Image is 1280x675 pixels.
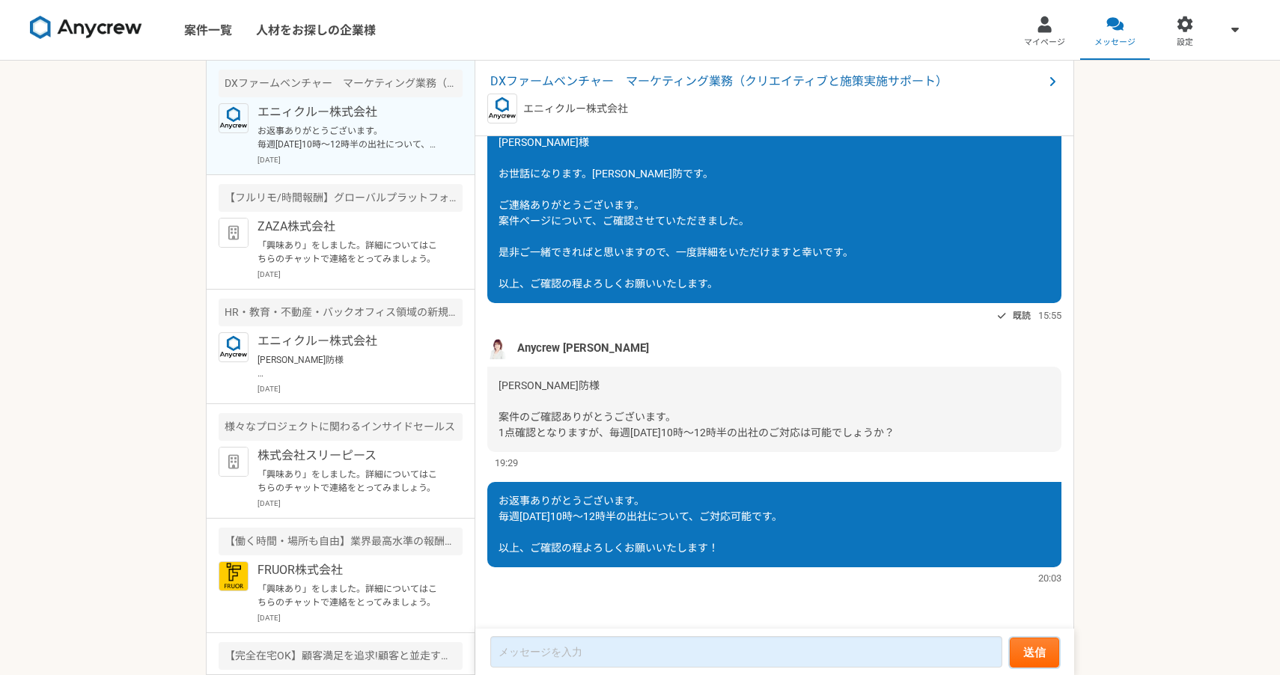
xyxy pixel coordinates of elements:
[257,383,463,394] p: [DATE]
[257,498,463,509] p: [DATE]
[219,413,463,441] div: 様々なプロジェクトに関わるインサイドセールス
[523,101,628,117] p: エニィクルー株式会社
[257,353,442,380] p: [PERSON_NAME]防様 Anycrewの[PERSON_NAME]と申します。 案件にご興味をお持ちいただきありがとうございます。 ご応募にあたり、下記の質問へご回答をお願いいたします。...
[219,299,463,326] div: HR・教育・不動産・バックオフィス領域の新規事業 0→1で事業を立ち上げたい方
[257,447,442,465] p: 株式会社スリーピース
[219,103,249,133] img: logo_text_blue_01.png
[495,456,518,470] span: 19:29
[257,561,442,579] p: FRUOR株式会社
[1013,307,1031,325] span: 既読
[499,495,782,554] span: お返事ありがとうございます。 毎週[DATE]10時～12時半の出社について、ご対応可能です。 以上、ご確認の程よろしくお願いいたします！
[257,103,442,121] p: エニィクルー株式会社
[257,154,463,165] p: [DATE]
[517,340,649,356] span: Anycrew [PERSON_NAME]
[490,73,1043,91] span: DXファームベンチャー マーケティング業務（クリエイティブと施策実施サポート）
[257,218,442,236] p: ZAZA株式会社
[257,332,442,350] p: エニィクルー株式会社
[1038,571,1061,585] span: 20:03
[219,70,463,97] div: DXファームベンチャー マーケティング業務（クリエイティブと施策実施サポート）
[257,239,442,266] p: 「興味あり」をしました。詳細についてはこちらのチャットで連絡をとってみましょう。
[257,612,463,623] p: [DATE]
[487,337,510,359] img: %E5%90%8D%E7%A7%B0%E6%9C%AA%E8%A8%AD%E5%AE%9A%E3%81%AE%E3%83%87%E3%82%B6%E3%82%A4%E3%83%B3__3_.png
[219,332,249,362] img: logo_text_blue_01.png
[257,124,442,151] p: お返事ありがとうございます。 毎週[DATE]10時～12時半の出社について、ご対応可能です。 以上、ご確認の程よろしくお願いいたします！
[1177,37,1193,49] span: 設定
[487,94,517,123] img: logo_text_blue_01.png
[219,218,249,248] img: default_org_logo-42cde973f59100197ec2c8e796e4974ac8490bb5b08a0eb061ff975e4574aa76.png
[1024,37,1065,49] span: マイページ
[219,561,249,591] img: FRUOR%E3%83%AD%E3%82%B3%E3%82%99.png
[499,379,895,439] span: [PERSON_NAME]防様 案件のご確認ありがとうございます。 1点確認となりますが、毎週[DATE]10時～12時半の出社のご対応は可能でしょうか？
[257,269,463,280] p: [DATE]
[1038,308,1061,323] span: 15:55
[499,136,853,290] span: [PERSON_NAME]様 お世話になります。[PERSON_NAME]防です。 ご連絡ありがとうございます。 案件ページについて、ご確認させていただきました。 是非ご一緒できればと思いますの...
[1094,37,1136,49] span: メッセージ
[1010,638,1059,668] button: 送信
[257,582,442,609] p: 「興味あり」をしました。詳細についてはこちらのチャットで連絡をとってみましょう。
[219,642,463,670] div: 【完全在宅OK】顧客満足を追求!顧客と並走するCS募集!
[219,184,463,212] div: 【フルリモ/時間報酬】グローバルプラットフォームのカスタマーサクセス急募！
[219,447,249,477] img: default_org_logo-42cde973f59100197ec2c8e796e4974ac8490bb5b08a0eb061ff975e4574aa76.png
[257,468,442,495] p: 「興味あり」をしました。詳細についてはこちらのチャットで連絡をとってみましょう。
[219,528,463,555] div: 【働く時間・場所も自由】業界最高水準の報酬率を誇るキャリアアドバイザーを募集！
[30,16,142,40] img: 8DqYSo04kwAAAAASUVORK5CYII=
